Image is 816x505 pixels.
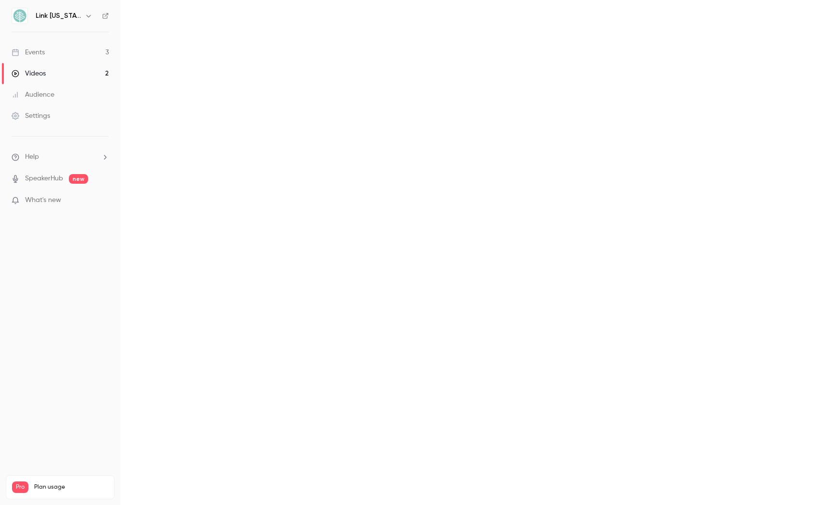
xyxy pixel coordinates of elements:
span: What's new [25,195,61,205]
span: Help [25,152,39,162]
img: Link Oregon [12,8,27,24]
div: Audience [12,90,54,100]
div: Settings [12,111,50,121]
div: Videos [12,69,46,78]
h6: Link [US_STATE] [36,11,81,21]
iframe: Noticeable Trigger [97,196,109,205]
span: new [69,174,88,184]
span: Pro [12,481,28,493]
a: SpeakerHub [25,174,63,184]
div: Events [12,48,45,57]
li: help-dropdown-opener [12,152,109,162]
span: Plan usage [34,483,108,491]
